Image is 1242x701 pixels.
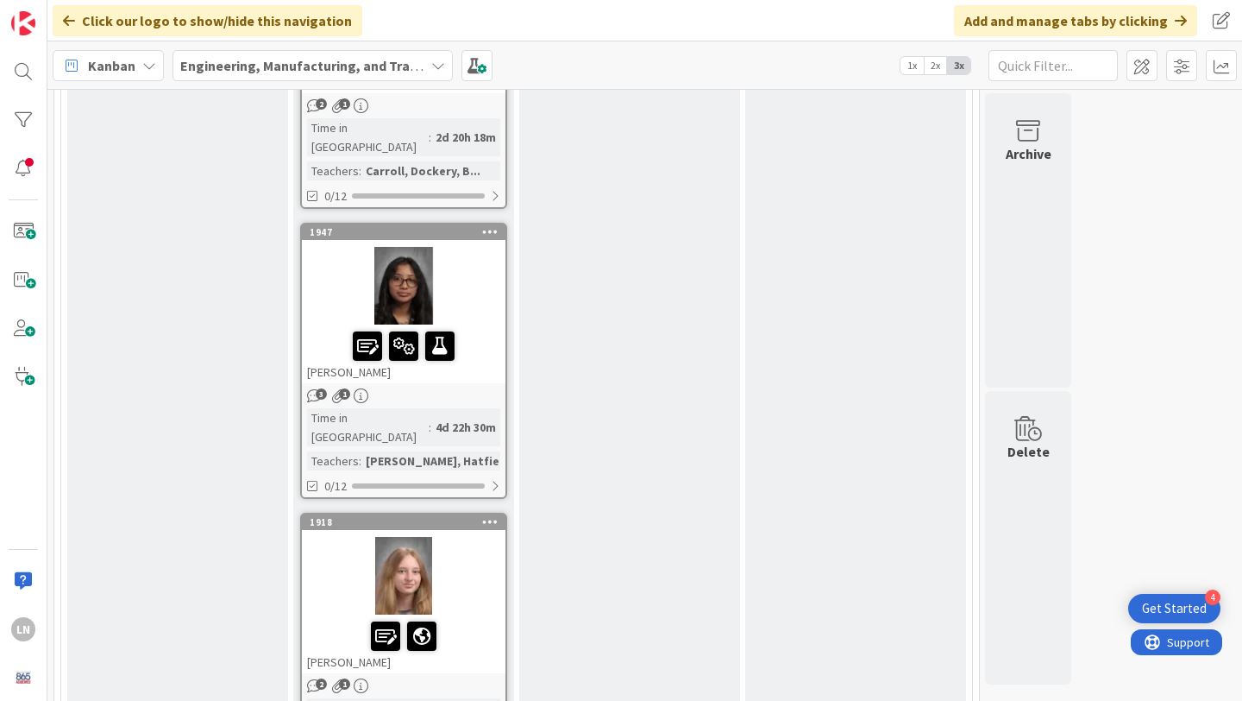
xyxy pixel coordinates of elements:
[53,5,362,36] div: Click our logo to show/hide this navigation
[429,418,431,437] span: :
[1142,600,1207,617] div: Get Started
[361,161,485,180] div: Carroll, Dockery, B...
[924,57,947,74] span: 2x
[180,57,486,74] b: Engineering, Manufacturing, and Transportation
[431,418,500,437] div: 4d 22h 30m
[316,98,327,110] span: 2
[88,55,135,76] span: Kanban
[11,666,35,690] img: avatar
[359,161,361,180] span: :
[1006,143,1051,164] div: Archive
[1128,594,1220,623] div: Open Get Started checklist, remaining modules: 4
[36,3,78,23] span: Support
[954,5,1197,36] div: Add and manage tabs by clicking
[307,452,359,470] div: Teachers
[302,224,505,383] div: 1947[PERSON_NAME]
[307,408,429,446] div: Time in [GEOGRAPHIC_DATA]
[429,128,431,147] span: :
[339,679,350,690] span: 1
[339,388,350,400] span: 1
[302,325,505,383] div: [PERSON_NAME]
[324,187,347,205] span: 0/12
[1007,441,1050,462] div: Delete
[316,388,327,400] span: 3
[300,223,507,499] a: 1947[PERSON_NAME]Time in [GEOGRAPHIC_DATA]:4d 22h 30mTeachers:[PERSON_NAME], Hatfield, ...0/12
[11,11,35,35] img: Visit kanbanzone.com
[310,516,505,528] div: 1918
[307,161,359,180] div: Teachers
[310,226,505,238] div: 1947
[11,617,35,641] div: LN
[302,515,505,673] div: 1918[PERSON_NAME]
[307,118,429,156] div: Time in [GEOGRAPHIC_DATA]
[900,57,924,74] span: 1x
[1205,590,1220,605] div: 4
[988,50,1118,81] input: Quick Filter...
[302,224,505,240] div: 1947
[302,615,505,673] div: [PERSON_NAME]
[361,452,531,470] div: [PERSON_NAME], Hatfield, ...
[339,98,350,110] span: 1
[359,452,361,470] span: :
[324,477,347,496] span: 0/12
[947,57,970,74] span: 3x
[316,679,327,690] span: 2
[431,128,500,147] div: 2d 20h 18m
[302,515,505,530] div: 1918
